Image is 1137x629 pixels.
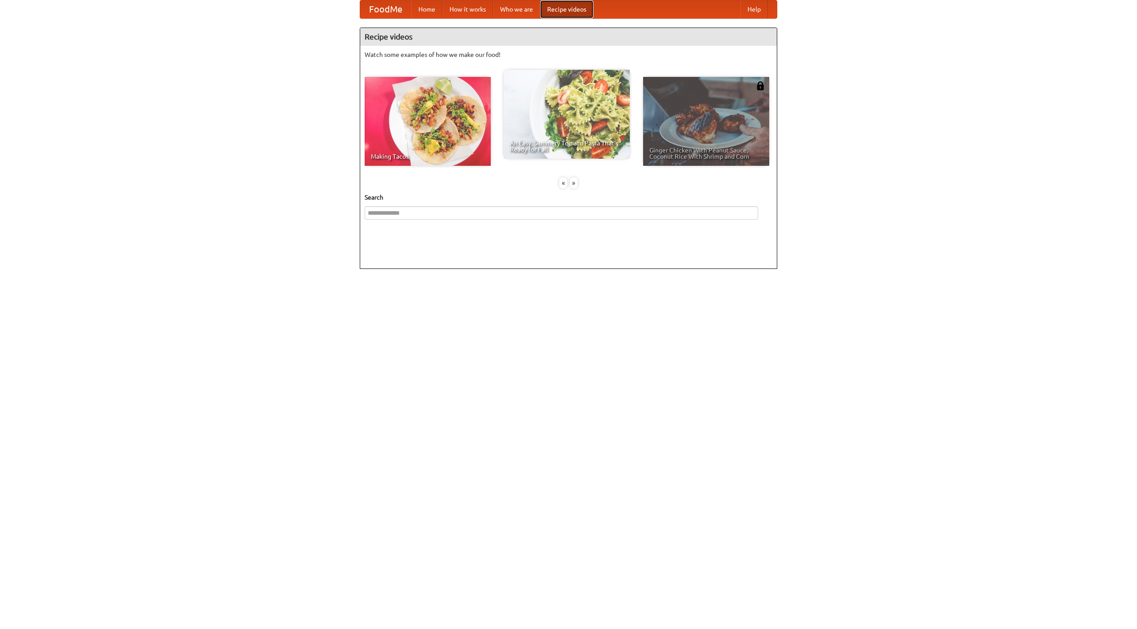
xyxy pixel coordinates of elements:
a: Who we are [493,0,540,18]
a: Making Tacos [365,77,491,166]
p: Watch some examples of how we make our food! [365,50,772,59]
img: 483408.png [756,81,765,90]
a: An Easy, Summery Tomato Pasta That's Ready for Fall [504,70,630,159]
span: Making Tacos [371,153,485,160]
a: How it works [442,0,493,18]
a: Help [740,0,768,18]
h4: Recipe videos [360,28,777,46]
span: An Easy, Summery Tomato Pasta That's Ready for Fall [510,140,624,152]
a: FoodMe [360,0,411,18]
a: Recipe videos [540,0,593,18]
div: « [559,177,567,188]
h5: Search [365,193,772,202]
div: » [570,177,578,188]
a: Home [411,0,442,18]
